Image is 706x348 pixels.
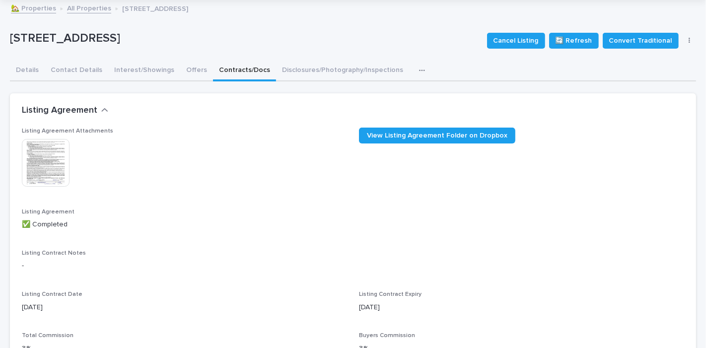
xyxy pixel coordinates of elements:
button: Offers [180,61,213,81]
span: Cancel Listing [494,36,539,46]
span: View Listing Agreement Folder on Dropbox [367,132,507,139]
span: Listing Contract Notes [22,250,86,256]
button: Convert Traditional [603,33,679,49]
span: Convert Traditional [609,36,672,46]
button: Listing Agreement [22,105,108,116]
button: 🔄 Refresh [549,33,599,49]
p: [DATE] [22,302,347,313]
p: [STREET_ADDRESS] [10,31,479,46]
p: - [22,261,684,271]
p: [STREET_ADDRESS] [122,2,188,13]
span: 🔄 Refresh [556,36,592,46]
p: [DATE] [359,302,684,313]
span: Listing Contract Date [22,291,82,297]
span: Listing Contract Expiry [359,291,422,297]
a: All Properties [67,2,111,13]
span: Listing Agreement Attachments [22,128,113,134]
span: Listing Agreement [22,209,74,215]
p: ✅ Completed [22,219,347,230]
button: Interest/Showings [108,61,180,81]
a: View Listing Agreement Folder on Dropbox [359,128,515,143]
h2: Listing Agreement [22,105,97,116]
button: Details [10,61,45,81]
button: Contracts/Docs [213,61,276,81]
a: 🏡 Properties [11,2,56,13]
span: Buyers Commission [359,333,415,339]
button: Contact Details [45,61,108,81]
button: Cancel Listing [487,33,545,49]
button: Disclosures/Photography/Inspections [276,61,409,81]
span: Total Commission [22,333,73,339]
